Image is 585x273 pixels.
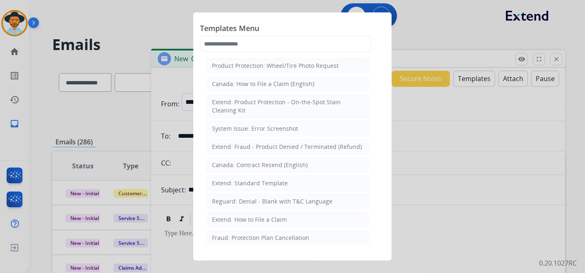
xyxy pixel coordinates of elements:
[212,143,362,151] div: Extend: Fraud - Product Denied / Terminated (Refund)
[212,216,287,224] div: Extend: How to File a Claim
[212,80,314,88] div: Canada: How to File a Claim (English)
[200,22,385,36] span: Templates Menu
[212,98,364,115] div: Extend: Product Protection - On-the-Spot Stain Cleaning Kit
[212,62,339,70] div: Product Protection: Wheel/Tire Photo Request
[212,161,308,169] div: Canada: Contract Resend (English)
[212,234,309,242] div: Fraud: Protection Plan Cancellation
[212,179,288,187] div: Extend: Standard Template
[212,197,332,206] div: Reguard: Denial - Blank with T&C Language
[212,125,298,133] div: System Issue: Error Screenshot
